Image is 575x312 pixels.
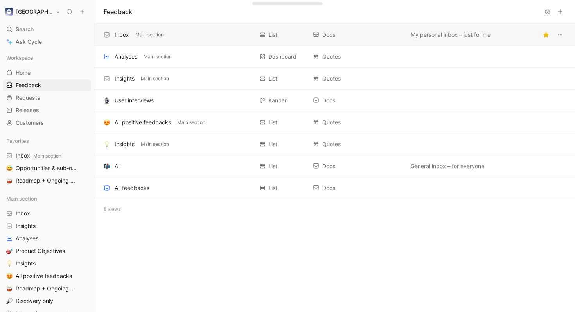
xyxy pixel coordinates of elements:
a: 🥁Roadmap + Ongoing Discovery [3,283,91,294]
span: Main section [144,53,172,61]
span: Ask Cycle [16,37,42,47]
span: Analyses [16,235,38,242]
div: Workspace [3,52,91,64]
span: Main section [135,31,164,39]
a: Inbox [3,208,91,219]
button: 💡 [5,259,14,268]
img: 🎯 [6,248,13,254]
div: List [268,30,277,39]
a: 🔎Discovery only [3,295,91,307]
button: Main section [139,75,171,82]
img: 😅 [6,165,13,171]
a: 😍All positive feedbacks [3,270,91,282]
div: All feedbacks [115,183,149,193]
button: 🎯 [5,246,14,256]
span: Roadmap + Ongoing Discovery [16,285,75,292]
div: Docs [313,183,403,193]
span: Releases [16,106,39,114]
span: Home [16,69,31,77]
div: Docs [313,30,403,39]
span: Customers [16,119,44,127]
a: Releases [3,104,91,116]
span: Favorites [6,137,29,145]
span: Discovery only [16,297,53,305]
button: General inbox – for everyone [409,161,486,171]
div: List [268,161,277,171]
img: 💡 [104,141,110,147]
button: 🔎 [5,296,14,306]
button: My personal inbox – just for me [409,30,492,39]
a: InboxMain section [3,150,91,161]
div: Quotes [313,74,403,83]
span: Inbox [16,210,30,217]
button: 🥁 [5,284,14,293]
button: 😍 [5,271,14,281]
a: Customers [3,117,91,129]
div: List [268,118,277,127]
div: 😍All positive feedbacksMain sectionList QuotesView actions [94,111,575,133]
a: 💡Insights [3,258,91,269]
div: Analyses [115,52,137,61]
span: My personal inbox – just for me [411,30,491,39]
img: 🎙️ [104,97,110,104]
img: 😍 [104,119,110,126]
div: Search [3,23,91,35]
span: Opportunities & sub-opportunities [16,164,79,172]
img: elba [5,8,13,16]
a: 🥁Roadmap + Ongoing Discovery [3,175,91,186]
span: Product Objectives [16,247,65,255]
span: Search [16,25,34,34]
a: 🎯Product Objectives [3,245,91,257]
div: List [268,140,277,149]
div: 📬AllList DocsGeneral inbox – for everyoneView actions [94,155,575,177]
span: All positive feedbacks [16,272,72,280]
div: 💡InsightsMain sectionList QuotesView actions [94,133,575,155]
div: Quotes [313,118,403,127]
div: List [268,74,277,83]
img: 😍 [6,273,13,279]
span: Feedback [16,81,41,89]
span: Main section [33,153,61,159]
span: Main section [6,195,37,203]
button: 😅 [5,163,14,173]
button: 📬 [102,161,111,171]
button: 🎙️ [102,96,111,105]
div: Docs [313,161,403,171]
span: Requests [16,94,40,102]
button: 🥁 [5,176,14,185]
button: Main section [176,119,207,126]
span: Insights [16,260,36,267]
img: 💡 [6,260,13,267]
div: 🎙️User interviewsKanban DocsView actions [94,90,575,111]
button: Main section [134,31,165,38]
a: Analyses [3,233,91,244]
div: Kanban [268,96,288,105]
button: 💡 [102,140,111,149]
div: User interviews [115,96,154,105]
div: All [115,161,120,171]
div: All positive feedbacks [115,118,171,127]
img: 🔎 [6,298,13,304]
span: Main section [141,140,169,148]
span: Insights [16,222,36,230]
button: elba[GEOGRAPHIC_DATA] [3,6,63,17]
div: List [268,183,277,193]
div: Insights [115,140,135,149]
span: Roadmap + Ongoing Discovery [16,177,78,185]
button: Main section [139,141,171,148]
h1: Feedback [104,7,132,16]
button: 😍 [102,118,111,127]
span: Main section [177,118,205,126]
span: Main section [141,75,169,82]
div: InsightsMain sectionList QuotesView actions [94,68,575,90]
span: Workspace [6,54,33,62]
div: AnalysesMain sectionDashboard QuotesView actions [94,46,575,68]
div: 8 views [94,199,575,219]
img: 🥁 [6,178,13,184]
div: InboxMain sectionList DocsMy personal inbox – just for meView actions [94,24,575,46]
a: Insights [3,220,91,232]
div: Dashboard [268,52,296,61]
img: 📬 [104,163,110,169]
div: Quotes [313,52,403,61]
div: Favorites [3,135,91,147]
